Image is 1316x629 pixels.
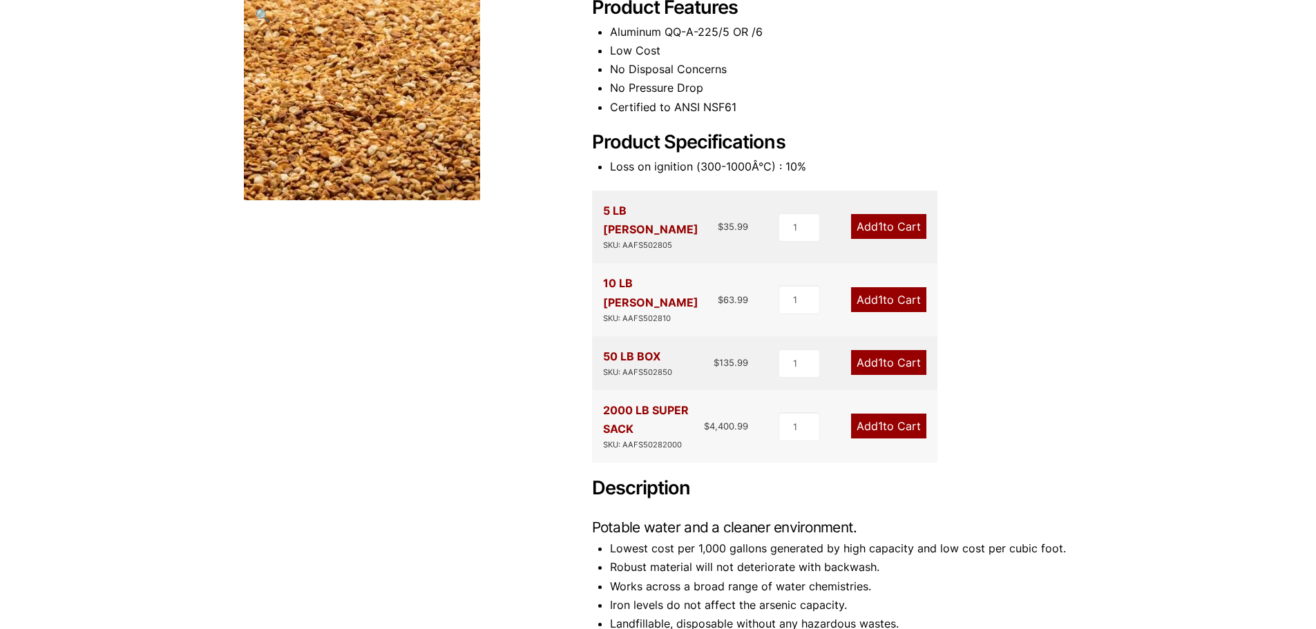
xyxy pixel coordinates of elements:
[878,356,883,369] span: 1
[610,577,1073,596] li: Works across a broad range of water chemistries.
[603,312,718,325] div: SKU: AAFS502810
[610,558,1073,577] li: Robust material will not deteriorate with backwash.
[255,8,271,23] span: 🔍
[610,79,1073,97] li: No Pressure Drop
[610,23,1073,41] li: Aluminum QQ-A-225/5 OR /6
[704,420,709,432] span: $
[603,239,718,252] div: SKU: AAFS502805
[851,214,926,239] a: Add1to Cart
[592,131,1073,154] h2: Product Specifications
[851,287,926,312] a: Add1to Cart
[851,350,926,375] a: Add1to Cart
[878,293,883,307] span: 1
[610,41,1073,60] li: Low Cost
[878,419,883,433] span: 1
[603,202,718,252] div: 5 LB [PERSON_NAME]
[610,596,1073,615] li: Iron levels do not affect the arsenic capacity.
[592,518,1073,536] h3: Potable water and a cleaner environment.
[610,60,1073,79] li: No Disposal Concerns
[592,477,1073,500] h2: Description
[610,98,1073,117] li: Certified to ANSI NSF61
[704,420,748,432] bdi: 4,400.99
[718,294,723,305] span: $
[610,157,1073,176] li: Loss on ignition (300-1000Â°C) : 10%
[603,274,718,325] div: 10 LB [PERSON_NAME]
[610,539,1073,558] li: Lowest cost per 1,000 gallons generated by high capacity and low cost per cubic foot.
[718,221,748,232] bdi: 35.99
[603,438,705,452] div: SKU: AAFS50282000
[603,401,705,452] div: 2000 LB SUPER SACK
[718,221,723,232] span: $
[718,294,748,305] bdi: 63.99
[714,357,719,368] span: $
[851,414,926,438] a: Add1to Cart
[603,347,672,379] div: 50 LB BOX
[603,366,672,379] div: SKU: AAFS502850
[878,220,883,233] span: 1
[714,357,748,368] bdi: 135.99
